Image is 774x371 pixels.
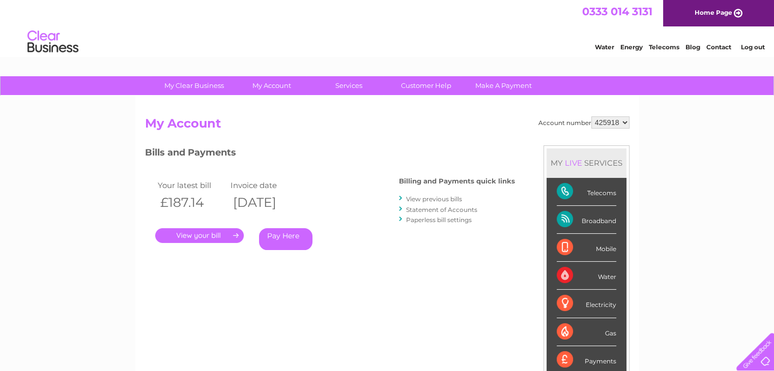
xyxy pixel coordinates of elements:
[557,178,616,206] div: Telecoms
[384,76,468,95] a: Customer Help
[27,26,79,57] img: logo.png
[259,228,312,250] a: Pay Here
[155,192,228,213] th: £187.14
[228,192,301,213] th: [DATE]
[547,148,626,177] div: MY SERVICES
[557,290,616,318] div: Electricity
[145,116,629,136] h2: My Account
[152,76,236,95] a: My Clear Business
[406,216,472,224] a: Paperless bill settings
[706,43,731,51] a: Contact
[595,43,614,51] a: Water
[307,76,391,95] a: Services
[147,6,628,49] div: Clear Business is a trading name of Verastar Limited (registered in [GEOGRAPHIC_DATA] No. 3667643...
[230,76,313,95] a: My Account
[620,43,643,51] a: Energy
[462,76,546,95] a: Make A Payment
[563,158,584,168] div: LIVE
[557,234,616,262] div: Mobile
[155,228,244,243] a: .
[155,178,228,192] td: Your latest bill
[557,318,616,346] div: Gas
[685,43,700,51] a: Blog
[582,5,652,18] a: 0333 014 3131
[228,178,301,192] td: Invoice date
[740,43,764,51] a: Log out
[538,116,629,129] div: Account number
[557,206,616,234] div: Broadband
[557,262,616,290] div: Water
[406,206,477,213] a: Statement of Accounts
[406,195,462,203] a: View previous bills
[649,43,679,51] a: Telecoms
[399,177,515,185] h4: Billing and Payments quick links
[145,145,515,163] h3: Bills and Payments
